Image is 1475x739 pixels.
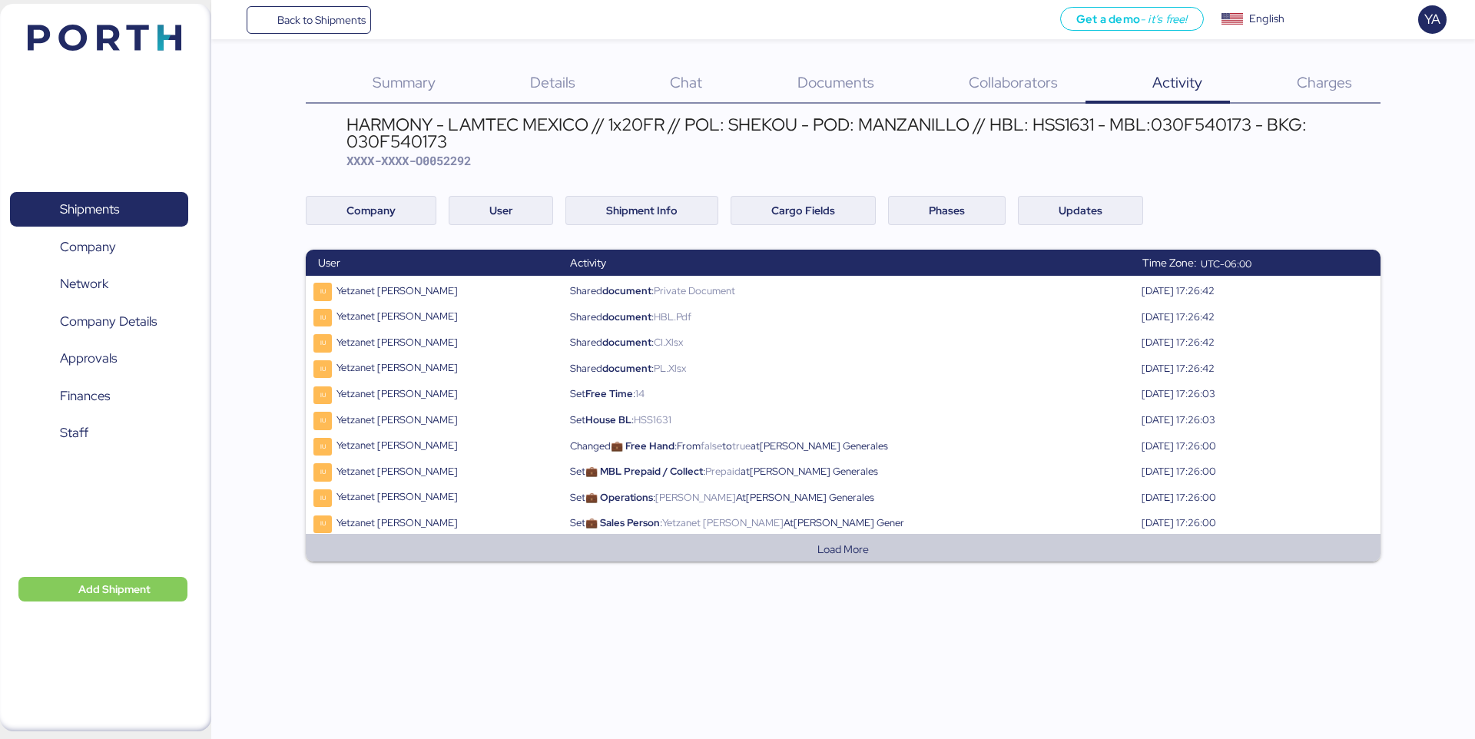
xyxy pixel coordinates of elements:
span: at [741,465,750,478]
span: PL.xlsx [654,362,686,375]
span: Updates [1059,205,1102,217]
span: House BL [585,413,631,426]
a: Back to Shipments [247,6,372,34]
span: [PERSON_NAME] Generales [750,465,878,478]
span: IU [320,519,326,529]
div: [DATE] 17:26:42 [1126,361,1367,376]
span: document [602,310,651,323]
div: Yetzanet [PERSON_NAME] [321,489,555,505]
div: Yetzanet [PERSON_NAME] [321,413,555,428]
span: 💼 Free Hand [611,439,675,452]
span: IU [320,391,326,400]
span: Set [570,413,585,426]
span: IU [320,494,326,503]
div: [DATE] 17:26:00 [1126,515,1367,531]
div: Yetzanet [PERSON_NAME] [321,386,555,402]
button: Cargo Fields [731,196,876,225]
span: [PERSON_NAME] Generales [760,439,888,452]
span: Approvals [60,347,117,369]
span: Cargo Fields [771,205,835,217]
div: Yetzanet [PERSON_NAME] [321,335,555,350]
span: : [653,491,655,504]
span: Set [570,491,585,504]
div: Yetzanet [PERSON_NAME] [321,283,555,299]
span: Shipment Info [606,205,678,217]
div: [DATE] 17:26:42 [1126,283,1367,299]
span: User [489,205,512,217]
span: Summary [373,72,436,92]
span: Set [570,465,585,478]
button: Shipment Info [565,196,718,225]
button: Load More [318,540,1367,558]
div: HARMONY - LAMTEC MEXICO // 1x20FR // POL: SHEKOU - POD: MANZANILLO // HBL: HSS1631 - MBL:030F5401... [346,116,1381,151]
span: 💼 Sales Person [585,516,660,529]
span: 💼 Operations [585,491,653,504]
span: : [651,336,654,349]
div: Yetzanet [PERSON_NAME] [321,515,555,531]
div: Yetzanet [PERSON_NAME] [321,464,555,479]
span: Phases [929,205,965,217]
a: Network [10,267,188,302]
div: [DATE] 17:26:00 [1126,439,1367,454]
span: Activity [570,256,606,270]
span: from [677,439,701,452]
div: [DATE] 17:26:42 [1126,310,1367,325]
span: : [703,465,705,478]
span: : [675,439,677,452]
div: English [1249,11,1284,27]
span: HBL.pdf [654,310,691,323]
span: CI.xlsx [654,336,683,349]
div: Yetzanet [PERSON_NAME] [321,309,555,324]
span: Shared [570,284,602,297]
span: YA [1424,9,1440,29]
span: Prepaid [705,465,741,478]
span: document [602,362,651,375]
span: Add Shipment [78,580,151,598]
a: Company [10,229,188,264]
span: [PERSON_NAME] Generales [746,491,874,504]
button: Add Shipment [18,577,187,601]
a: Shipments [10,192,188,227]
span: Free Time [585,387,633,400]
span: Chat [670,72,702,92]
span: [PERSON_NAME] Generales [794,516,922,529]
span: Collaborators [969,72,1058,92]
span: Finances [60,385,110,407]
span: Details [530,72,575,92]
span: Company [346,205,396,217]
span: Yetzanet [PERSON_NAME] [662,516,784,529]
button: Menu [220,7,247,33]
span: : [633,387,635,400]
div: [DATE] 17:26:03 [1126,413,1367,428]
span: : [660,516,662,529]
span: IU [320,287,326,297]
span: IU [320,339,326,348]
span: : [651,284,654,297]
span: Shipments [60,198,119,220]
span: Documents [797,72,874,92]
span: : [651,362,654,375]
span: true [732,439,751,452]
span: Company Details [60,310,157,333]
span: Time Zone: [1142,254,1197,272]
span: at [784,516,794,529]
span: Staff [60,422,88,444]
span: Private Document [654,284,735,297]
span: false [701,439,722,452]
span: 💼 MBL Prepaid / Collect [585,465,703,478]
span: [PERSON_NAME] [655,491,736,504]
span: Network [60,273,108,295]
span: HSS1631 [634,413,671,426]
span: Charges [1297,72,1352,92]
div: [DATE] 17:26:42 [1126,335,1367,350]
span: Changed [570,439,611,452]
span: Shared [570,336,602,349]
button: Phases [888,196,1006,225]
span: : [651,310,654,323]
span: Shared [570,362,602,375]
span: document [602,336,651,349]
span: Set [570,516,585,529]
span: IU [320,416,326,426]
span: Set [570,387,585,400]
button: User [449,196,553,225]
